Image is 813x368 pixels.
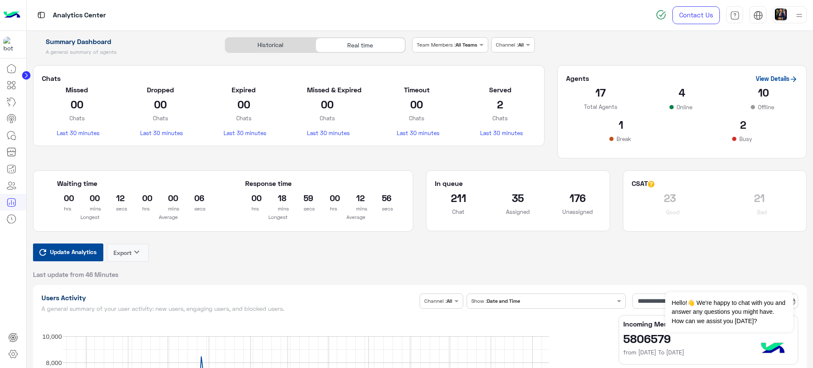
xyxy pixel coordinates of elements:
p: secs [194,205,195,213]
h5: Dropped [140,86,180,94]
h2: 21 [721,191,798,205]
h2: 35 [495,191,542,205]
h5: Timeout [397,86,437,94]
h5: A general summary of agents [33,49,216,55]
h2: 00 [397,97,437,111]
p: Last 30 minutes [224,129,264,137]
img: profile [794,10,805,21]
h2: 4 [647,86,716,99]
h2: 00 [142,191,143,205]
p: Chats [224,114,264,122]
h2: 211 [435,191,482,205]
h5: Missed & Expired [307,86,347,94]
h5: Agents [566,74,589,83]
text: 8,000 [46,359,62,366]
i: keyboard_arrow_down [132,247,142,257]
div: Historical [225,38,315,53]
b: All [518,42,524,48]
p: Longest [245,213,311,221]
img: Logo [3,6,20,24]
p: Good [664,208,681,216]
span: Last update from 46 Minutes [33,270,119,279]
p: Last 30 minutes [140,129,180,137]
h2: 17 [566,86,635,99]
h2: 00 [57,97,97,111]
h2: 00 [224,97,264,111]
p: mins [168,205,169,213]
h2: 176 [554,191,601,205]
h2: 00 [168,191,169,205]
p: Analytics Center [53,10,106,21]
button: Exportkeyboard_arrow_down [107,243,149,262]
p: Chats [307,114,347,122]
div: Real time [315,38,405,53]
h2: 2 [688,118,798,131]
h5: Waiting time [57,179,201,188]
p: Offline [756,103,776,111]
h5: Missed [57,86,97,94]
h2: 23 [632,191,708,205]
p: Average [135,213,201,221]
h2: 10 [729,86,798,99]
h5: Expired [224,86,264,94]
img: 1403182699927242 [3,37,19,52]
img: tab [730,11,740,20]
p: Last 30 minutes [397,129,437,137]
p: Busy [738,135,754,143]
h1: Users Activity [41,293,417,302]
p: Chats [140,114,180,122]
span: Update Analytics [48,246,99,257]
h2: 00 [307,97,347,111]
h2: 5806579 [623,332,794,345]
img: spinner [656,10,666,20]
p: Last 30 minutes [307,129,347,137]
span: Hello!👋 We're happy to chat with you and answer any questions you might have. How can we assist y... [665,292,793,332]
h1: Summary Dashboard [33,37,216,46]
p: Last 30 minutes [480,129,520,137]
h5: Response time [245,179,292,188]
p: Break [615,135,633,143]
p: Total Agents [566,102,635,111]
p: Last 30 minutes [57,129,97,137]
p: Unassigned [554,208,601,216]
h2: 06 [194,191,195,205]
b: All Teams [456,42,477,48]
img: userImage [775,8,787,20]
h5: Chats [42,74,536,83]
h5: A general summary of your user activity: new users, engaging users, and blocked users. [41,305,417,312]
h2: 12 [356,191,357,205]
h5: Incoming Messages [623,320,794,328]
img: tab [36,10,47,20]
p: hrs [142,205,143,213]
p: Chats [480,114,520,122]
button: Update Analytics [33,243,103,261]
p: Average [324,213,389,221]
p: Longest [57,213,123,221]
img: hulul-logo.png [758,334,788,364]
h6: from [DATE] To [DATE] [623,348,794,357]
p: Online [675,103,694,111]
p: Assigned [495,208,542,216]
a: Contact Us [672,6,720,24]
h2: 00 [140,97,180,111]
h2: 2 [480,97,520,111]
p: Chats [397,114,437,122]
a: View Details [756,75,798,82]
h2: 1 [566,118,676,131]
p: Bad [755,208,769,216]
h5: Served [480,86,520,94]
p: mins [356,205,357,213]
